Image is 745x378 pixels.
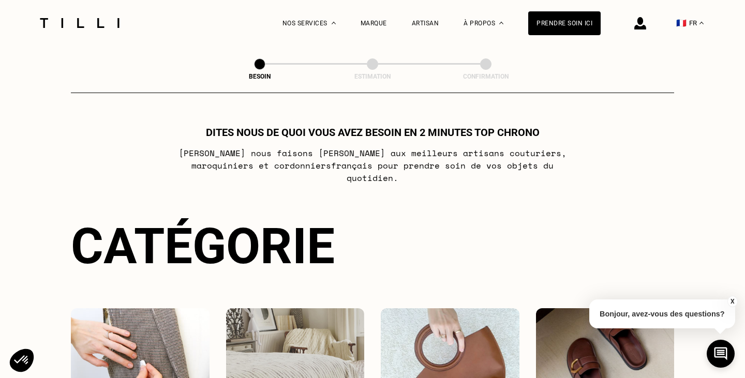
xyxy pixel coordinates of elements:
div: Besoin [208,73,311,80]
img: Logo du service de couturière Tilli [36,18,123,28]
img: Menu déroulant [332,22,336,24]
a: Artisan [412,20,439,27]
div: Estimation [321,73,424,80]
h1: Dites nous de quoi vous avez besoin en 2 minutes top chrono [206,126,540,139]
button: X [727,296,737,307]
img: menu déroulant [699,22,704,24]
span: 🇫🇷 [676,18,687,28]
div: Confirmation [434,73,538,80]
a: Marque [361,20,387,27]
div: Catégorie [71,217,674,275]
p: [PERSON_NAME] nous faisons [PERSON_NAME] aux meilleurs artisans couturiers , maroquiniers et cord... [168,147,578,184]
img: Menu déroulant à propos [499,22,503,24]
a: Prendre soin ici [528,11,601,35]
p: Bonjour, avez-vous des questions? [589,299,735,328]
img: icône connexion [634,17,646,29]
